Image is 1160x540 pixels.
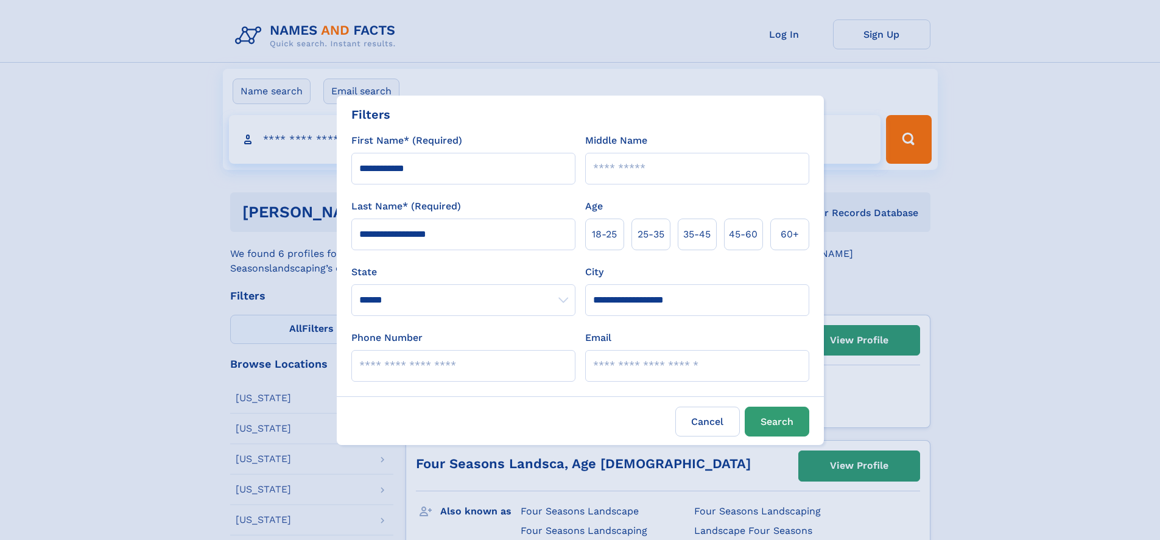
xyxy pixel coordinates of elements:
label: First Name* (Required) [351,133,462,148]
label: Email [585,331,611,345]
button: Search [745,407,809,437]
span: 18‑25 [592,227,617,242]
label: City [585,265,603,279]
label: Middle Name [585,133,647,148]
label: Cancel [675,407,740,437]
label: Phone Number [351,331,423,345]
span: 60+ [781,227,799,242]
span: 45‑60 [729,227,758,242]
label: State [351,265,575,279]
label: Last Name* (Required) [351,199,461,214]
div: Filters [351,105,390,124]
span: 25‑35 [638,227,664,242]
span: 35‑45 [683,227,711,242]
label: Age [585,199,603,214]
